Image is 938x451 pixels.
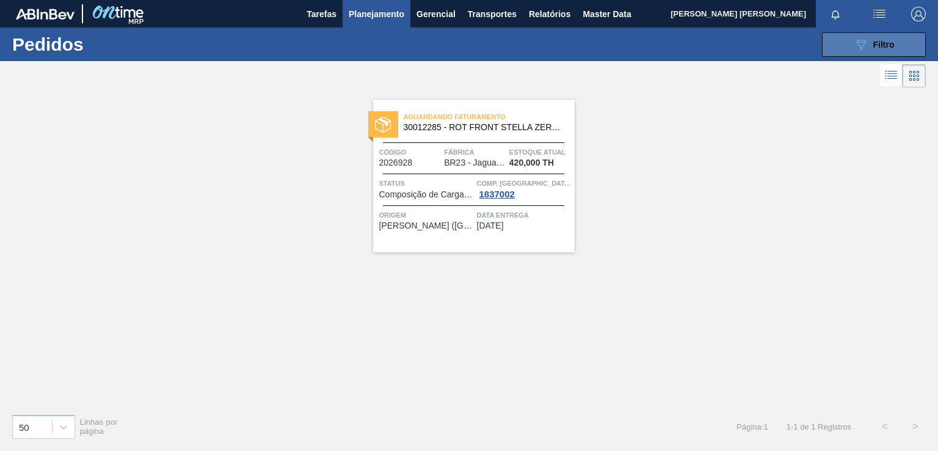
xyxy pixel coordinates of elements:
span: Comp. Carga [477,177,572,189]
span: Fábrica [444,146,506,158]
h1: Pedidos [12,37,187,51]
span: Transportes [468,7,517,21]
span: Data entrega [477,209,572,221]
span: Relatórios [529,7,570,21]
span: Estoque atual [509,146,572,158]
span: BR23 - Jaguariúna [444,158,505,167]
a: Comp. [GEOGRAPHIC_DATA]1837002 [477,177,572,199]
span: 30012285 - ROT FRONT STELLA ZERO 330ML EXP PY UR [404,123,565,132]
span: Filtro [873,40,895,50]
img: TNhmsLtSVTkK8tSr43FrP2fwEKptu5GPRR3wAAAABJRU5ErkJggg== [16,9,75,20]
span: Gerencial [416,7,456,21]
span: Status [379,177,474,189]
span: Tarefas [307,7,336,21]
div: 50 [19,422,29,432]
span: Origem [379,209,474,221]
span: 2026928 [379,158,413,167]
span: Planejamento [349,7,404,21]
a: statusAguardando Faturamento30012285 - ROT FRONT STELLA ZERO 330ML EXP PY URCódigo2026928FábricaB... [364,100,575,252]
img: Logout [911,7,926,21]
span: Página : 1 [736,422,768,431]
div: Visão em Cards [903,64,926,87]
span: 420,000 TH [509,158,554,167]
span: Aguardando Faturamento [404,111,575,123]
button: Filtro [822,32,926,57]
span: Master Data [583,7,631,21]
button: < [870,411,900,442]
img: status [375,117,391,133]
span: 1 - 1 de 1 Registros [787,422,851,431]
span: 12/10/2025 [477,221,504,230]
span: Código [379,146,442,158]
span: Linhas por página [80,417,118,436]
span: Composição de Carga Aceita [379,190,474,199]
button: Notificações [816,5,855,23]
img: userActions [872,7,887,21]
button: > [900,411,931,442]
span: BAUMGARTEN - BLUMENAU (SC) [379,221,474,230]
div: 1837002 [477,189,517,199]
div: Visão em Lista [880,64,903,87]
